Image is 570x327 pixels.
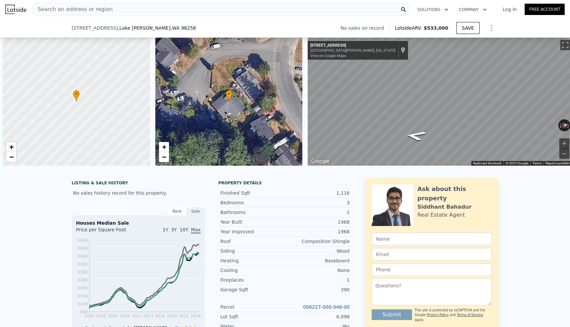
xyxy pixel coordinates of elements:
a: Zoom out [6,152,16,162]
a: Terms of Service [457,313,483,317]
div: LISTING & SALE HISTORY [72,180,205,187]
div: Bathrooms [220,209,285,216]
div: 1 [285,209,350,216]
span: 3Y [171,227,177,232]
div: [STREET_ADDRESS] [310,43,395,48]
div: No sales history record for this property. [72,187,205,199]
tspan: $328 [77,262,88,267]
div: Cooling [220,267,285,274]
tspan: 2002 [96,314,106,318]
div: • [226,90,232,102]
span: 1Y [163,227,168,232]
button: Rotate counterclockwise [558,119,562,131]
button: Zoom in [559,138,569,148]
div: No sales on record [341,25,389,31]
tspan: $128 [77,302,88,306]
div: Heating [220,257,285,264]
div: Real Estate Agent [417,211,465,219]
div: [GEOGRAPHIC_DATA][PERSON_NAME], [US_STATE] [310,48,395,53]
div: Lot Sqft [220,313,285,320]
div: Siding [220,248,285,254]
div: Fireplaces [220,277,285,283]
div: Siddhant Bahadur [417,203,472,211]
tspan: 2011 [131,314,142,318]
tspan: 2013 [143,314,154,318]
span: • [226,91,232,97]
input: Name [372,233,492,245]
span: Max [191,227,201,234]
button: Submit [372,309,412,320]
tspan: 2005 [108,314,118,318]
div: Garage Sqft [220,286,285,293]
div: None [285,267,350,274]
tspan: $408 [77,246,88,251]
button: Solutions [412,4,454,16]
div: Wood [285,248,350,254]
tspan: $208 [77,286,88,290]
span: , Lake [PERSON_NAME] [118,25,196,31]
div: 390 [285,286,350,293]
tspan: 2016 [155,314,165,318]
path: Go Northeast, 9th Pl NE [397,129,435,143]
span: Search an address or region [32,5,113,13]
tspan: $368 [77,254,88,259]
div: Property details [218,180,352,186]
span: + [162,143,166,151]
input: Email [372,248,492,261]
div: 1968 [285,228,350,235]
div: Parcel [220,304,285,310]
div: Roof [220,238,285,245]
tspan: 2000 [84,314,95,318]
div: Sale [186,207,205,216]
a: View on Google Maps [310,54,346,58]
button: Zoom out [559,149,569,159]
div: This site is protected by reCAPTCHA and the Google and apply. [415,308,492,322]
tspan: $88 [80,310,88,314]
span: $533,000 [424,25,448,31]
tspan: 2008 [120,314,130,318]
a: Terms (opens in new tab) [532,161,542,165]
a: Open this area in Google Maps (opens a new window) [309,157,331,166]
a: 006227-000-046-00 [303,304,350,310]
div: Baseboard [285,257,350,264]
tspan: $288 [77,270,88,275]
div: Houses Median Sale [76,220,201,226]
button: Show Options [485,21,498,35]
tspan: 2024 [190,314,201,318]
div: Year Built [220,219,285,225]
div: Rent [168,207,186,216]
div: 6,098 [285,313,350,320]
a: Free Account [525,4,565,15]
div: 1 [285,277,350,283]
img: Google [309,157,331,166]
button: SAVE [456,22,480,34]
a: Zoom in [6,142,16,152]
div: 1968 [285,219,350,225]
img: Lotside [5,5,26,14]
div: Composition Shingle [285,238,350,245]
div: 1,116 [285,190,350,196]
div: 3 [285,199,350,206]
div: Price per Square Foot [76,226,138,237]
span: − [9,153,14,161]
span: • [73,91,80,97]
tspan: $168 [77,294,88,298]
span: − [162,153,166,161]
tspan: $448 [77,238,88,243]
span: + [9,143,14,151]
a: Zoom out [159,152,169,162]
span: © 2025 Google [506,161,528,165]
a: Show location on map [401,47,405,54]
div: Bedrooms [220,199,285,206]
input: Phone [372,263,492,276]
a: Privacy Policy [427,313,449,317]
div: • [73,90,80,102]
div: Year Improved [220,228,285,235]
span: , WA 98258 [171,25,196,31]
span: Lotside ARV [395,25,424,31]
span: 10Y [180,227,188,232]
button: Keyboard shortcuts [473,161,502,166]
tspan: $248 [77,278,88,282]
a: Log In [495,6,525,13]
div: Finished Sqft [220,190,285,196]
